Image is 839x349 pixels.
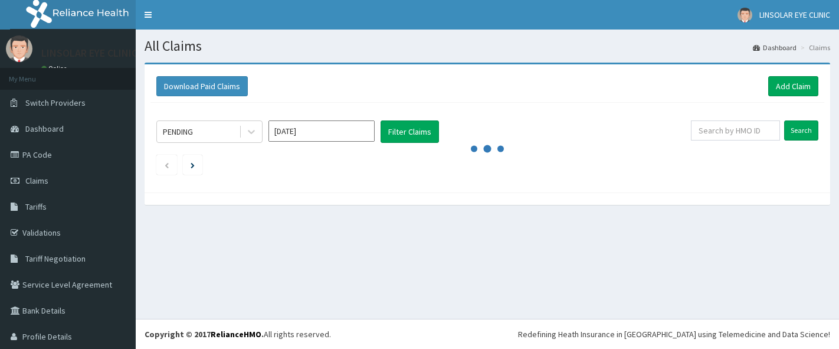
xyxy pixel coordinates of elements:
a: Dashboard [753,43,797,53]
img: User Image [738,8,752,22]
span: Switch Providers [25,97,86,108]
span: Claims [25,175,48,186]
a: Add Claim [768,76,818,96]
div: Redefining Heath Insurance in [GEOGRAPHIC_DATA] using Telemedicine and Data Science! [518,328,830,340]
a: Online [41,64,70,73]
span: LINSOLAR EYE CLINIC [759,9,830,20]
input: Search by HMO ID [691,120,780,141]
span: Tariff Negotiation [25,253,86,264]
a: Next page [191,159,195,170]
li: Claims [798,43,830,53]
footer: All rights reserved. [136,319,839,349]
svg: audio-loading [470,131,505,167]
strong: Copyright © 2017 . [145,329,264,340]
p: LINSOLAR EYE CLINIC [41,48,137,58]
button: Filter Claims [381,120,439,143]
span: Dashboard [25,123,64,134]
div: PENDING [163,126,193,138]
button: Download Paid Claims [156,76,248,96]
input: Search [784,120,818,141]
h1: All Claims [145,38,830,54]
input: Select Month and Year [268,120,375,142]
a: Previous page [164,159,169,170]
span: Tariffs [25,201,47,212]
img: User Image [6,35,32,62]
a: RelianceHMO [211,329,261,340]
